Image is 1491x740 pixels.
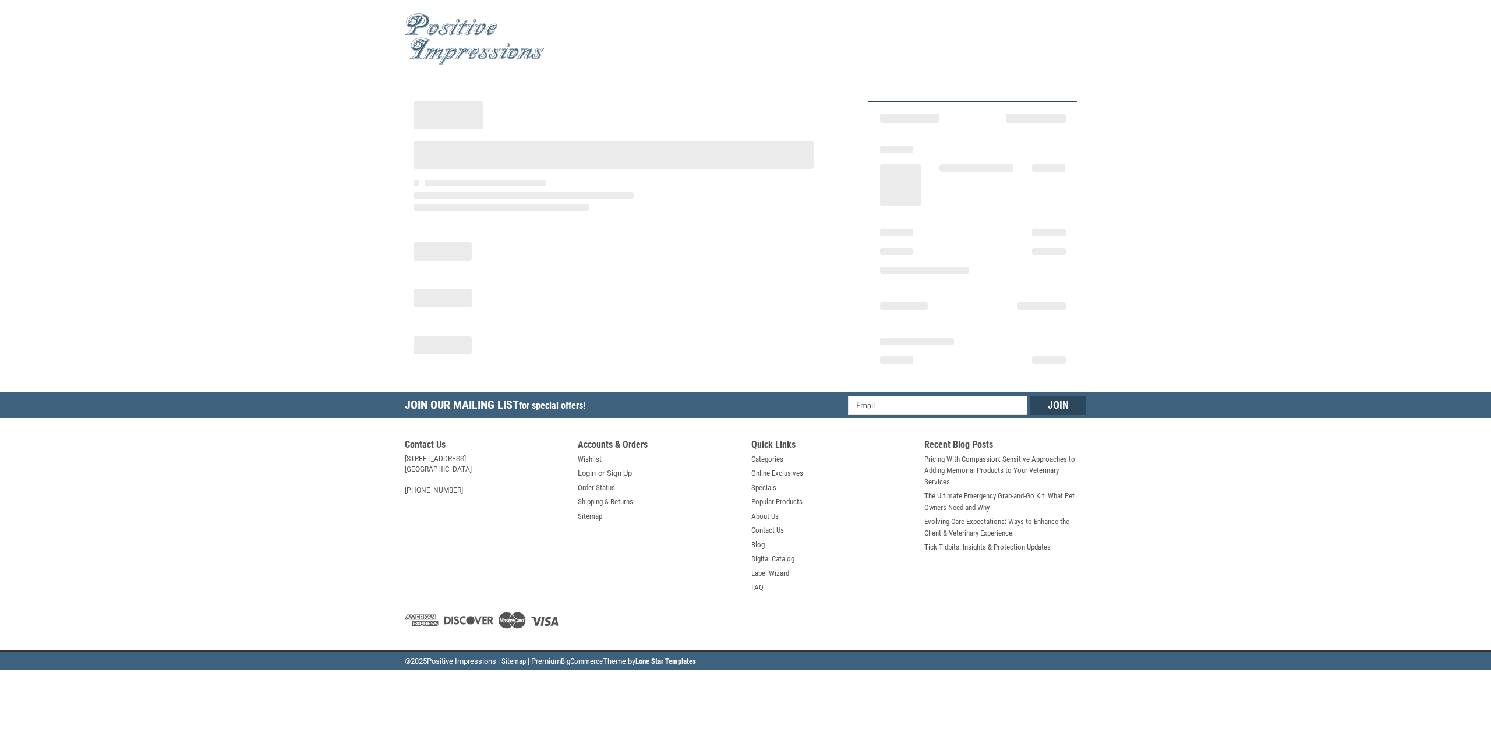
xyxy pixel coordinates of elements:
a: Wishlist [578,454,602,465]
a: Login [578,468,596,479]
li: | Premium Theme by [528,656,696,670]
a: About Us [751,511,779,522]
a: Pricing With Compassion: Sensitive Approaches to Adding Memorial Products to Your Veterinary Serv... [924,454,1086,488]
a: Label Wizard [751,568,789,579]
a: FAQ [751,582,764,593]
span: © Positive Impressions [405,657,496,665]
a: Shipping & Returns [578,496,633,508]
a: Categories [751,454,783,465]
a: Evolving Care Expectations: Ways to Enhance the Client & Veterinary Experience [924,516,1086,539]
a: Digital Catalog [751,553,794,565]
input: Email [848,396,1028,415]
a: Lone Star Templates [635,657,696,665]
h5: Quick Links [751,439,913,454]
span: 2025 [411,657,427,665]
a: BigCommerce [561,657,603,665]
address: [STREET_ADDRESS] [GEOGRAPHIC_DATA] [PHONE_NUMBER] [405,454,567,495]
a: Popular Products [751,496,803,508]
a: Order Status [578,482,615,494]
h5: Accounts & Orders [578,439,740,454]
a: Sign Up [607,468,632,479]
h5: Join Our Mailing List [405,392,591,422]
input: Join [1030,396,1086,415]
h5: Recent Blog Posts [924,439,1086,454]
a: | Sitemap [498,657,526,665]
a: Specials [751,482,776,494]
a: Sitemap [578,511,602,522]
span: or [591,468,612,479]
h5: Contact Us [405,439,567,454]
img: Positive Impressions [405,13,545,65]
a: Tick Tidbits: Insights & Protection Updates [924,541,1051,553]
a: Blog [751,539,765,551]
a: The Ultimate Emergency Grab-and-Go Kit: What Pet Owners Need and Why [924,490,1086,513]
a: Online Exclusives [751,468,803,479]
a: Contact Us [751,525,784,536]
span: for special offers! [519,400,585,411]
